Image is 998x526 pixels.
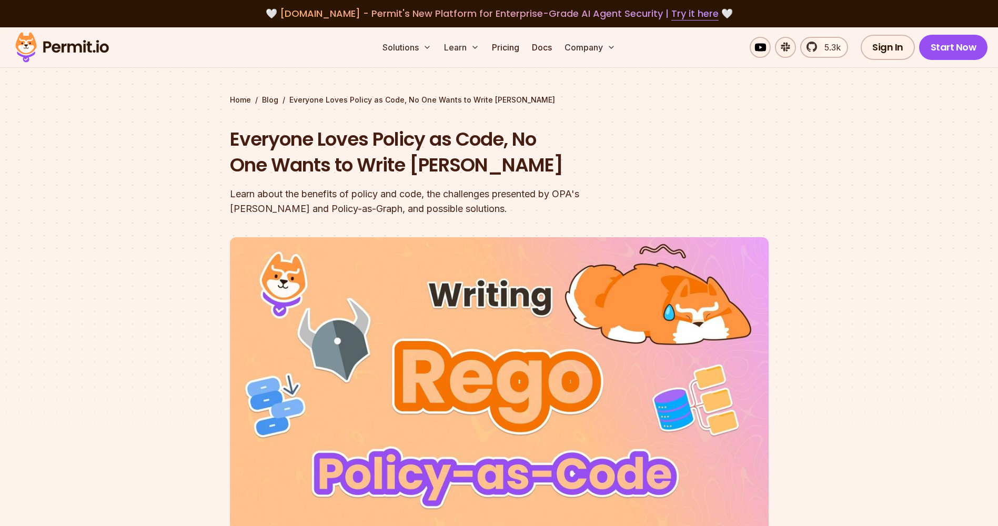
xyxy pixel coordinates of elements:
[230,187,634,216] div: Learn about the benefits of policy and code, the challenges presented by OPA's [PERSON_NAME] and ...
[528,37,556,58] a: Docs
[488,37,523,58] a: Pricing
[230,126,634,178] h1: Everyone Loves Policy as Code, No One Wants to Write [PERSON_NAME]
[11,29,114,65] img: Permit logo
[560,37,620,58] button: Company
[230,95,251,105] a: Home
[671,7,719,21] a: Try it here
[861,35,915,60] a: Sign In
[919,35,988,60] a: Start Now
[378,37,436,58] button: Solutions
[818,41,841,54] span: 5.3k
[262,95,278,105] a: Blog
[230,95,769,105] div: / /
[25,6,973,21] div: 🤍 🤍
[800,37,848,58] a: 5.3k
[280,7,719,20] span: [DOMAIN_NAME] - Permit's New Platform for Enterprise-Grade AI Agent Security |
[440,37,483,58] button: Learn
